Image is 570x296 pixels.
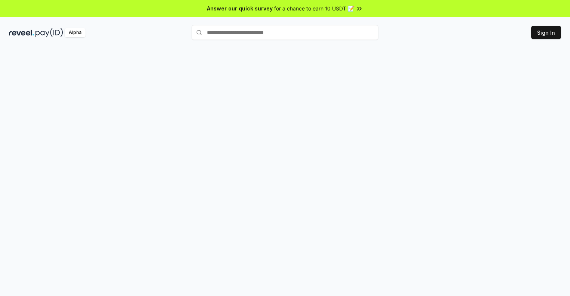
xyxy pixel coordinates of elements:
[35,28,63,37] img: pay_id
[274,4,354,12] span: for a chance to earn 10 USDT 📝
[531,26,561,39] button: Sign In
[207,4,273,12] span: Answer our quick survey
[65,28,86,37] div: Alpha
[9,28,34,37] img: reveel_dark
